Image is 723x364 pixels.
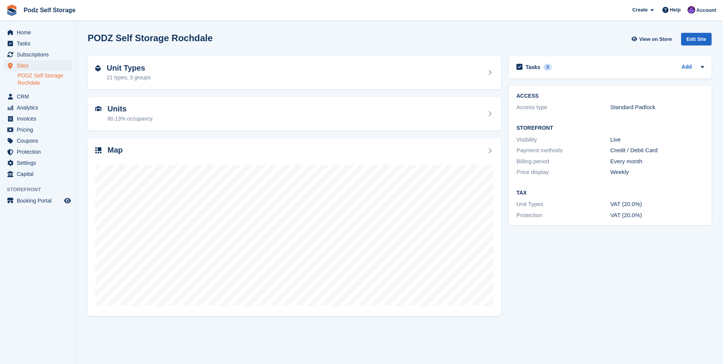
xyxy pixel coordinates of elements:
div: 80.13% occupancy [107,115,152,123]
h2: Tasks [526,64,540,71]
a: Edit Site [681,33,712,48]
div: 21 types, 3 groups [107,74,151,82]
div: VAT (20.0%) [610,211,704,220]
a: menu [4,49,72,60]
img: map-icn-33ee37083ee616e46c38cad1a60f524a97daa1e2b2c8c0bc3eb3415660979fc1.svg [95,147,101,153]
a: Map [88,138,501,316]
h2: Unit Types [107,64,151,72]
div: Live [610,135,704,144]
a: Podz Self Storage [21,4,79,16]
div: Credit / Debit Card [610,146,704,155]
h2: ACCESS [516,93,704,99]
span: Protection [17,147,63,157]
a: Preview store [63,196,72,205]
a: Unit Types 21 types, 3 groups [88,56,501,90]
div: 0 [543,64,552,71]
a: menu [4,102,72,113]
div: Edit Site [681,33,712,45]
a: menu [4,91,72,102]
span: Create [632,6,648,14]
img: unit-icn-7be61d7bf1b0ce9d3e12c5938cc71ed9869f7b940bace4675aadf7bd6d80202e.svg [95,106,101,111]
h2: Units [107,105,152,113]
a: menu [4,158,72,168]
img: Jawed Chowdhary [688,6,695,14]
span: Pricing [17,124,63,135]
span: Coupons [17,135,63,146]
div: Every month [610,157,704,166]
h2: Tax [516,190,704,196]
span: Home [17,27,63,38]
span: Capital [17,169,63,179]
a: View on Store [630,33,675,45]
span: Booking Portal [17,195,63,206]
a: menu [4,169,72,179]
span: Subscriptions [17,49,63,60]
a: menu [4,60,72,71]
a: menu [4,27,72,38]
a: menu [4,124,72,135]
span: Storefront [7,186,76,193]
a: menu [4,38,72,49]
a: menu [4,195,72,206]
h2: Storefront [516,125,704,131]
div: Unit Types [516,200,610,209]
a: Add [681,63,692,72]
span: Account [696,6,716,14]
span: Settings [17,158,63,168]
div: Standard Padlock [610,103,704,112]
div: Protection [516,211,610,220]
div: Visibility [516,135,610,144]
span: Invoices [17,113,63,124]
span: Analytics [17,102,63,113]
span: CRM [17,91,63,102]
img: unit-type-icn-2b2737a686de81e16bb02015468b77c625bbabd49415b5ef34ead5e3b44a266d.svg [95,65,101,71]
a: Units 80.13% occupancy [88,97,501,130]
div: Access type [516,103,610,112]
img: stora-icon-8386f47178a22dfd0bd8f6a31ec36ba5ce8667c1dd55bd0f319d3a0aa187defe.svg [6,5,18,16]
h2: Map [107,146,123,155]
span: Sites [17,60,63,71]
div: Weekly [610,168,704,177]
div: Billing period [516,157,610,166]
div: VAT (20.0%) [610,200,704,209]
a: PODZ Self Storage Rochdale [18,72,72,87]
span: View on Store [639,35,672,43]
div: Payment methods [516,146,610,155]
a: menu [4,135,72,146]
span: Help [670,6,681,14]
h2: PODZ Self Storage Rochdale [88,33,213,43]
a: menu [4,113,72,124]
a: menu [4,147,72,157]
div: Price display [516,168,610,177]
span: Tasks [17,38,63,49]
